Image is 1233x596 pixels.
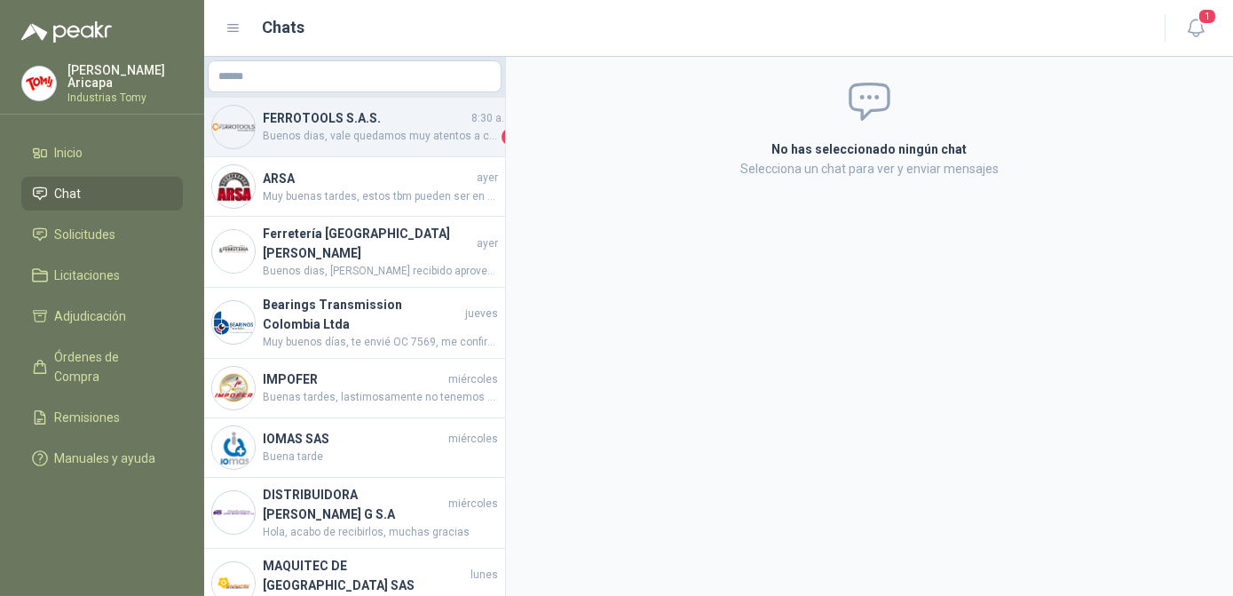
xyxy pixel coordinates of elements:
[22,67,56,100] img: Company Logo
[212,106,255,148] img: Company Logo
[560,159,1180,179] p: Selecciona un chat para ver y enviar mensajes
[263,15,305,40] h1: Chats
[212,426,255,469] img: Company Logo
[448,431,498,448] span: miércoles
[471,110,519,127] span: 8:30 a. m.
[55,143,83,163] span: Inicio
[212,301,255,344] img: Company Logo
[204,288,505,359] a: Company LogoBearings Transmission Colombia LtdajuevesMuy buenos días, te envié OC 7569, me confir...
[1180,12,1212,44] button: 1
[1197,8,1217,25] span: 1
[204,157,505,217] a: Company LogoARSAayerMuy buenas tardes, estos tbm pueden ser en material Viton, gracias.
[263,485,445,524] h4: DISTRIBUIDORA [PERSON_NAME] G S.A
[21,258,183,292] a: Licitaciones
[263,128,498,146] span: Buenos dias, vale quedamos muy atentos a cualquier requerimiento, si nos hacen la compra de las 3...
[263,263,498,280] span: Buenos dias, [PERSON_NAME] recibido aprovecho , que han definido del estibador de altura 1500 kg ...
[21,299,183,333] a: Adjudicación
[55,449,156,468] span: Manuales y ayuda
[67,64,183,89] p: [PERSON_NAME] Aricapa
[55,266,121,285] span: Licitaciones
[21,218,183,251] a: Solicitudes
[21,441,183,475] a: Manuales y ayuda
[263,370,445,389] h4: IMPOFER
[204,478,505,549] a: Company LogoDISTRIBUIDORA [PERSON_NAME] G S.AmiércolesHola, acabo de recibirlos, muchas gracias
[263,224,473,263] h4: Ferretería [GEOGRAPHIC_DATA][PERSON_NAME]
[477,170,498,187] span: ayer
[263,524,498,541] span: Hola, acabo de recibirlos, muchas gracias
[448,496,498,513] span: miércoles
[263,169,473,188] h4: ARSA
[263,188,498,205] span: Muy buenas tardes, estos tbm pueden ser en material Viton, gracias.
[263,295,462,334] h4: Bearings Transmission Colombia Ltda
[67,92,183,103] p: Industrias Tomy
[55,408,121,427] span: Remisiones
[204,217,505,288] a: Company LogoFerretería [GEOGRAPHIC_DATA][PERSON_NAME]ayerBuenos dias, [PERSON_NAME] recibido apro...
[55,184,82,203] span: Chat
[204,359,505,418] a: Company LogoIMPOFERmiércolesBuenas tardes, lastimosamente no tenemos el equipo por Comodato. Sin ...
[21,177,183,211] a: Chat
[502,128,519,146] span: 1
[263,449,498,465] span: Buena tarde
[477,235,498,252] span: ayer
[448,371,498,388] span: miércoles
[212,367,255,409] img: Company Logo
[212,491,255,534] img: Company Logo
[212,165,255,208] img: Company Logo
[55,225,116,244] span: Solicitudes
[55,306,127,326] span: Adjudicación
[263,108,468,128] h4: FERROTOOLS S.A.S.
[21,340,183,393] a: Órdenes de Compra
[560,139,1180,159] h2: No has seleccionado ningún chat
[470,567,498,584] span: lunes
[263,429,445,449] h4: IOMAS SAS
[212,230,255,273] img: Company Logo
[21,136,183,170] a: Inicio
[263,556,467,595] h4: MAQUITEC DE [GEOGRAPHIC_DATA] SAS
[263,389,498,406] span: Buenas tardes, lastimosamente no tenemos el equipo por Comodato. Sin embargo, podemos otorgar un ...
[263,334,498,351] span: Muy buenos días, te envié OC 7569, me confirmas recibido porfa, Gracias
[21,21,112,43] img: Logo peakr
[204,418,505,478] a: Company LogoIOMAS SASmiércolesBuena tarde
[21,401,183,434] a: Remisiones
[465,306,498,322] span: jueves
[204,98,505,157] a: Company LogoFERROTOOLS S.A.S.8:30 a. m.Buenos dias, vale quedamos muy atentos a cualquier requeri...
[55,347,166,386] span: Órdenes de Compra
